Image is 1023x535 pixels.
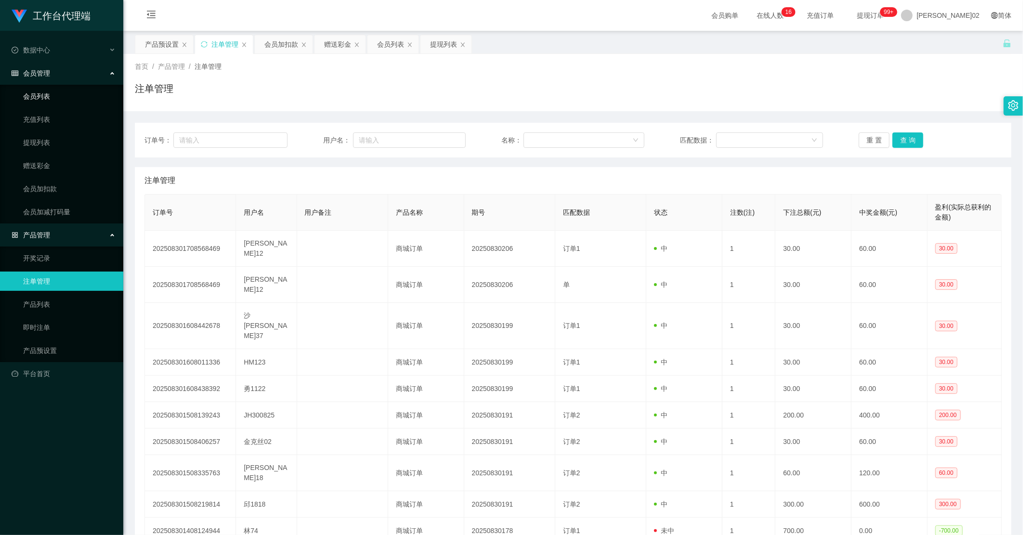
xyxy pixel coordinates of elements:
[563,411,580,419] span: 订单2
[852,303,928,349] td: 60.00
[158,63,185,70] span: 产品管理
[430,35,457,53] div: 提现列表
[935,383,957,394] span: 30.00
[236,455,297,491] td: [PERSON_NAME]18
[807,12,834,19] font: 充值订单
[661,358,668,366] font: 中
[388,303,464,349] td: 商城订单
[135,63,148,70] span: 首页
[323,135,353,145] span: 用户名：
[502,135,524,145] span: 名称：
[388,376,464,402] td: 商城订单
[145,349,236,376] td: 202508301608011336
[464,349,555,376] td: 20250830199
[236,303,297,349] td: 沙[PERSON_NAME]37
[145,35,179,53] div: 产品预设置
[563,469,580,477] span: 订单2
[12,70,18,77] i: 图标： table
[145,267,236,303] td: 202508301708568469
[388,402,464,429] td: 商城订单
[661,469,668,477] font: 中
[775,267,852,303] td: 30.00
[241,42,247,48] i: 图标： 关闭
[23,295,116,314] a: 产品列表
[852,491,928,518] td: 600.00
[153,209,173,216] span: 订单号
[236,231,297,267] td: [PERSON_NAME]12
[464,231,555,267] td: 20250830206
[935,499,961,509] span: 300.00
[998,12,1011,19] font: 简体
[563,209,590,216] span: 匹配数据
[388,231,464,267] td: 商城订单
[407,42,413,48] i: 图标： 关闭
[236,376,297,402] td: 勇1122
[935,321,957,331] span: 30.00
[464,376,555,402] td: 20250830199
[324,35,351,53] div: 赠送彩金
[722,429,775,455] td: 1
[563,322,580,329] span: 订单1
[775,402,852,429] td: 200.00
[23,87,116,106] a: 会员列表
[722,303,775,349] td: 1
[12,10,27,23] img: logo.9652507e.png
[786,7,789,17] p: 1
[1008,100,1019,111] i: 图标： 设置
[563,358,580,366] span: 订单1
[852,231,928,267] td: 60.00
[782,7,796,17] sup: 16
[661,500,668,508] font: 中
[775,455,852,491] td: 60.00
[722,455,775,491] td: 1
[464,455,555,491] td: 20250830191
[563,500,580,508] span: 订单2
[23,133,116,152] a: 提现列表
[880,7,897,17] sup: 1021
[563,385,580,392] span: 订单1
[852,376,928,402] td: 60.00
[23,110,116,129] a: 充值列表
[775,349,852,376] td: 30.00
[661,527,674,535] font: 未中
[680,135,716,145] span: 匹配数据：
[12,47,18,53] i: 图标： check-circle-o
[388,267,464,303] td: 商城订单
[460,42,466,48] i: 图标： 关闭
[788,7,792,17] p: 6
[236,429,297,455] td: 金克丝02
[859,209,897,216] span: 中奖金额(元)
[23,156,116,175] a: 赠送彩金
[464,303,555,349] td: 20250830199
[563,281,570,288] span: 单
[857,12,884,19] font: 提现订单
[633,137,639,144] i: 图标： 向下
[135,0,168,31] i: 图标： menu-fold
[935,279,957,290] span: 30.00
[775,303,852,349] td: 30.00
[189,63,191,70] span: /
[472,209,485,216] span: 期号
[661,385,668,392] font: 中
[852,267,928,303] td: 60.00
[852,402,928,429] td: 400.00
[892,132,923,148] button: 查 询
[935,203,992,221] span: 盈利(实际总获利的金额)
[301,42,307,48] i: 图标： 关闭
[396,209,423,216] span: 产品名称
[23,318,116,337] a: 即时注单
[935,436,957,447] span: 30.00
[722,402,775,429] td: 1
[23,272,116,291] a: 注单管理
[935,468,957,478] span: 60.00
[145,376,236,402] td: 202508301608438392
[464,402,555,429] td: 20250830191
[722,231,775,267] td: 1
[935,357,957,367] span: 30.00
[145,402,236,429] td: 202508301508139243
[991,12,998,19] i: 图标： global
[935,243,957,254] span: 30.00
[144,175,175,186] span: 注单管理
[464,429,555,455] td: 20250830191
[775,429,852,455] td: 30.00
